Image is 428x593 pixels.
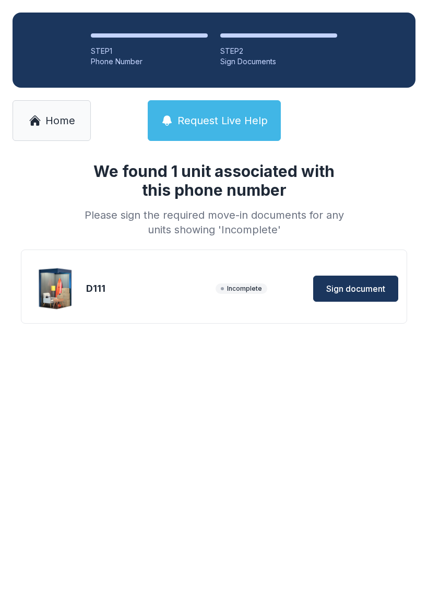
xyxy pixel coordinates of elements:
span: Request Live Help [177,113,268,128]
div: STEP 2 [220,46,337,56]
div: Please sign the required move-in documents for any units showing 'Incomplete' [80,208,348,237]
span: Home [45,113,75,128]
span: Sign document [326,282,385,295]
div: STEP 1 [91,46,208,56]
h1: We found 1 unit associated with this phone number [80,162,348,199]
div: Phone Number [91,56,208,67]
div: D111 [86,281,211,296]
div: Sign Documents [220,56,337,67]
span: Incomplete [216,283,267,294]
